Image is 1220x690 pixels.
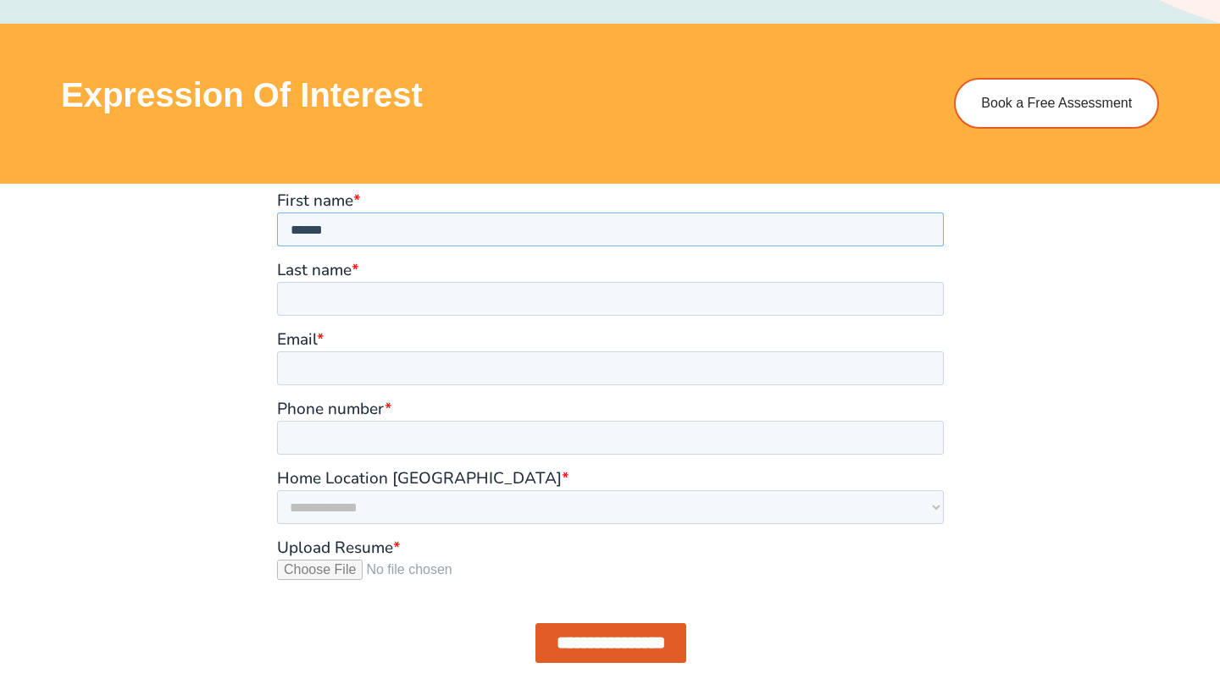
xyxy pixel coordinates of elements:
[277,192,944,677] iframe: Form 0
[954,78,1159,129] a: Book a Free Assessment
[981,97,1132,110] span: Book a Free Assessment
[61,78,926,112] h3: Expression of Interest
[936,499,1220,690] iframe: Chat Widget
